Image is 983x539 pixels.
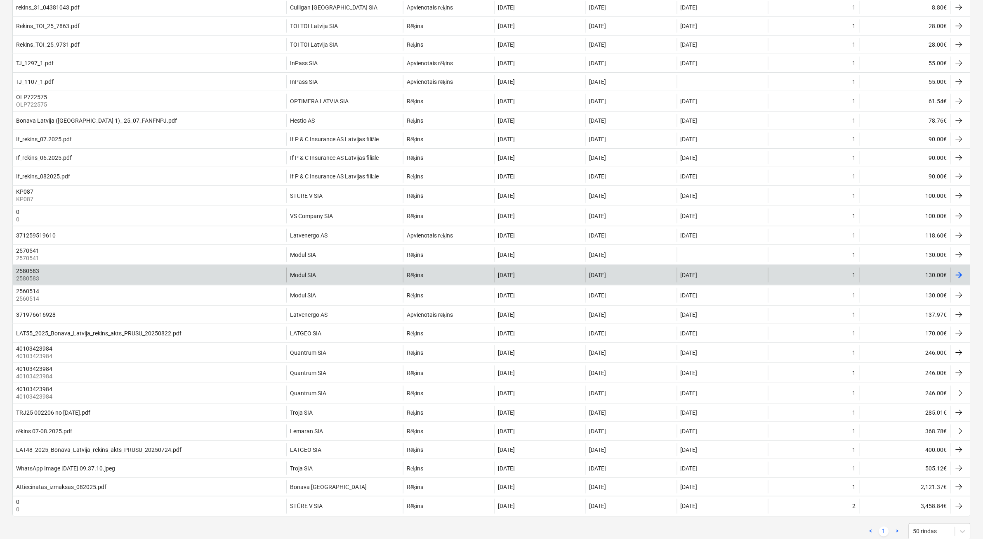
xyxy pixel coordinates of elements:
[859,443,950,456] div: 400.00€
[853,4,856,11] div: 1
[407,390,423,397] div: Rēķins
[859,345,950,360] div: 246.00€
[589,232,606,239] div: [DATE]
[853,292,856,299] div: 1
[407,98,423,105] div: Rēķins
[589,484,606,490] div: [DATE]
[290,232,328,239] div: Latvenergo AS
[16,78,54,85] div: TJ_1107_1.pdf
[681,465,698,472] div: [DATE]
[498,41,515,48] div: [DATE]
[407,192,423,199] div: Rēķins
[16,311,56,318] div: 371976616928
[498,98,515,104] div: [DATE]
[853,311,856,318] div: 1
[589,117,606,124] div: [DATE]
[290,154,379,161] div: If P & C Insurance AS Latvijas filiāle
[681,390,698,397] div: [DATE]
[681,213,698,219] div: [DATE]
[859,327,950,340] div: 170.00€
[859,38,950,51] div: 28.00€
[16,409,90,416] div: TRJ25 002206 no [DATE].pdf
[407,154,423,161] div: Rēķins
[589,136,606,142] div: [DATE]
[16,392,54,401] p: 40103423984
[498,311,515,318] div: [DATE]
[498,4,515,11] div: [DATE]
[942,499,983,539] iframe: Chat Widget
[589,60,606,66] div: [DATE]
[681,428,698,435] div: [DATE]
[681,98,698,104] div: [DATE]
[407,252,423,259] div: Rēķins
[589,428,606,435] div: [DATE]
[681,446,698,453] div: [DATE]
[853,60,856,66] div: 1
[16,484,106,490] div: Attiecinatas_izmaksas_082025.pdf
[853,252,856,258] div: 1
[290,465,313,472] div: Troja SIA
[407,446,423,454] div: Rēķins
[859,406,950,419] div: 285.01€
[407,370,423,377] div: Rēķins
[498,173,515,180] div: [DATE]
[290,4,377,11] div: Culligan [GEOGRAPHIC_DATA] SIA
[853,465,856,472] div: 1
[498,446,515,453] div: [DATE]
[16,446,182,453] div: LAT48_2025_Bonava_Latvija_rekins_akts_PRUSU_20250724.pdf
[892,527,902,537] a: Next page
[498,465,515,472] div: [DATE]
[290,428,323,435] div: Lemaran SIA
[498,252,515,258] div: [DATE]
[290,192,323,199] div: STŪRE V SIA
[681,311,698,318] div: [DATE]
[853,330,856,337] div: 1
[16,294,41,303] p: 2560514
[681,41,698,48] div: [DATE]
[589,390,606,397] div: [DATE]
[681,173,698,180] div: [DATE]
[407,409,423,416] div: Rēķins
[407,41,423,48] div: Rēķins
[407,465,423,472] div: Rēķins
[681,154,698,161] div: [DATE]
[16,215,21,223] p: 0
[290,409,313,416] div: Troja SIA
[859,94,950,109] div: 61.54€
[853,213,856,219] div: 1
[879,527,889,537] a: Page 1 is your current page
[290,292,316,299] div: Modul SIA
[290,60,318,66] div: InPass SIA
[859,499,950,514] div: 3,458.84€
[853,154,856,161] div: 1
[16,352,54,360] p: 40103423984
[866,527,876,537] a: Previous page
[853,41,856,48] div: 1
[681,503,698,510] div: [DATE]
[853,503,856,510] div: 2
[290,390,326,397] div: Quantrum SIA
[853,136,856,142] div: 1
[589,446,606,453] div: [DATE]
[290,503,323,510] div: STŪRE V SIA
[681,409,698,416] div: [DATE]
[853,484,856,490] div: 1
[859,19,950,33] div: 28.00€
[589,192,606,199] div: [DATE]
[407,349,423,356] div: Rēķins
[681,117,698,124] div: [DATE]
[16,173,70,180] div: If_rekins_082025.pdf
[859,1,950,14] div: 8.80€
[498,213,515,219] div: [DATE]
[290,117,315,124] div: Hestio AS
[853,446,856,453] div: 1
[681,484,698,490] div: [DATE]
[290,311,328,318] div: Latvenergo AS
[16,60,54,66] div: TJ_1297_1.pdf
[681,60,698,66] div: [DATE]
[407,213,423,220] div: Rēķins
[407,173,423,180] div: Rēķins
[16,254,41,262] p: 2570541
[859,229,950,242] div: 118.60€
